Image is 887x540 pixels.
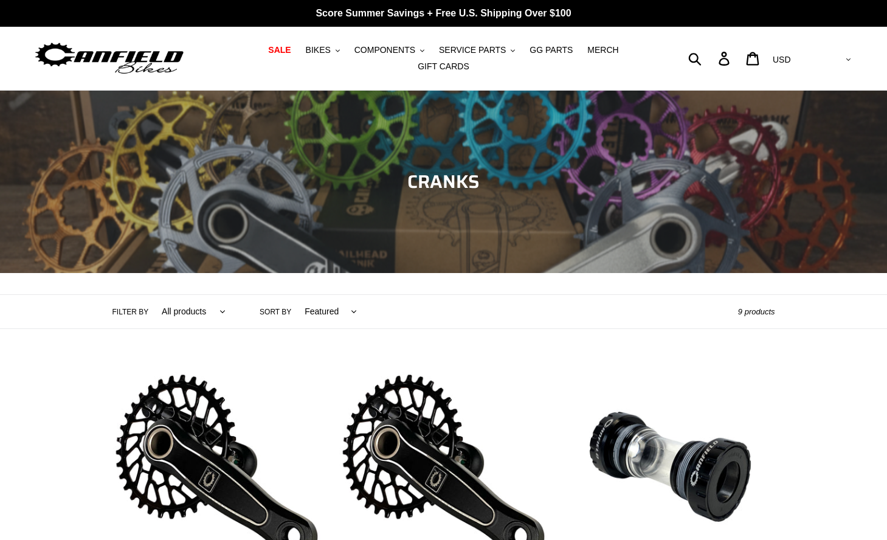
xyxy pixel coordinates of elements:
[112,306,149,317] label: Filter by
[587,45,618,55] span: MERCH
[530,45,573,55] span: GG PARTS
[300,42,346,58] button: BIKES
[33,40,185,78] img: Canfield Bikes
[262,42,297,58] a: SALE
[433,42,521,58] button: SERVICE PARTS
[581,42,624,58] a: MERCH
[260,306,291,317] label: Sort by
[348,42,430,58] button: COMPONENTS
[354,45,415,55] span: COMPONENTS
[523,42,579,58] a: GG PARTS
[306,45,331,55] span: BIKES
[412,58,475,75] a: GIFT CARDS
[407,167,480,196] span: CRANKS
[439,45,506,55] span: SERVICE PARTS
[738,307,775,316] span: 9 products
[268,45,291,55] span: SALE
[695,45,726,72] input: Search
[418,61,469,72] span: GIFT CARDS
